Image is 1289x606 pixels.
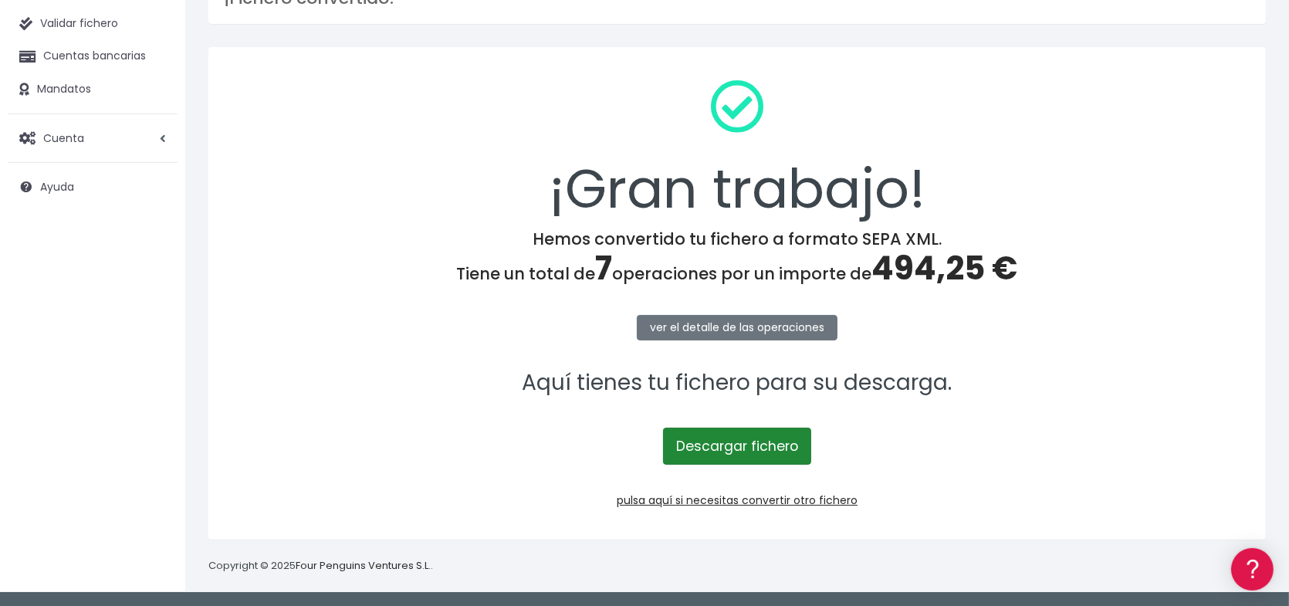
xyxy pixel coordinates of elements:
a: Mandatos [8,73,178,106]
a: Validar fichero [8,8,178,40]
a: General [15,331,293,355]
a: Cuentas bancarias [8,40,178,73]
div: Facturación [15,306,293,321]
a: Información general [15,131,293,155]
a: pulsa aquí si necesitas convertir otro fichero [617,493,858,508]
a: Problemas habituales [15,219,293,243]
a: Formatos [15,195,293,219]
a: POWERED BY ENCHANT [212,445,297,459]
a: Videotutoriales [15,243,293,267]
a: Ayuda [8,171,178,203]
span: Cuenta [43,130,84,145]
a: Perfiles de empresas [15,267,293,291]
p: Aquí tienes tu fichero para su descarga. [228,366,1246,401]
a: ver el detalle de las operaciones [637,315,837,340]
div: Información general [15,107,293,122]
h4: Hemos convertido tu fichero a formato SEPA XML. Tiene un total de operaciones por un importe de [228,229,1246,288]
button: Contáctanos [15,413,293,440]
div: Programadores [15,371,293,385]
p: Copyright © 2025 . [208,558,433,574]
div: Convertir ficheros [15,171,293,185]
a: API [15,394,293,418]
a: Descargar fichero [663,428,811,465]
span: Ayuda [40,179,74,195]
a: Four Penguins Ventures S.L. [296,558,431,573]
span: 7 [596,245,613,291]
a: Cuenta [8,122,178,154]
div: ¡Gran trabajo! [228,67,1246,229]
span: 494,25 € [872,245,1018,291]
